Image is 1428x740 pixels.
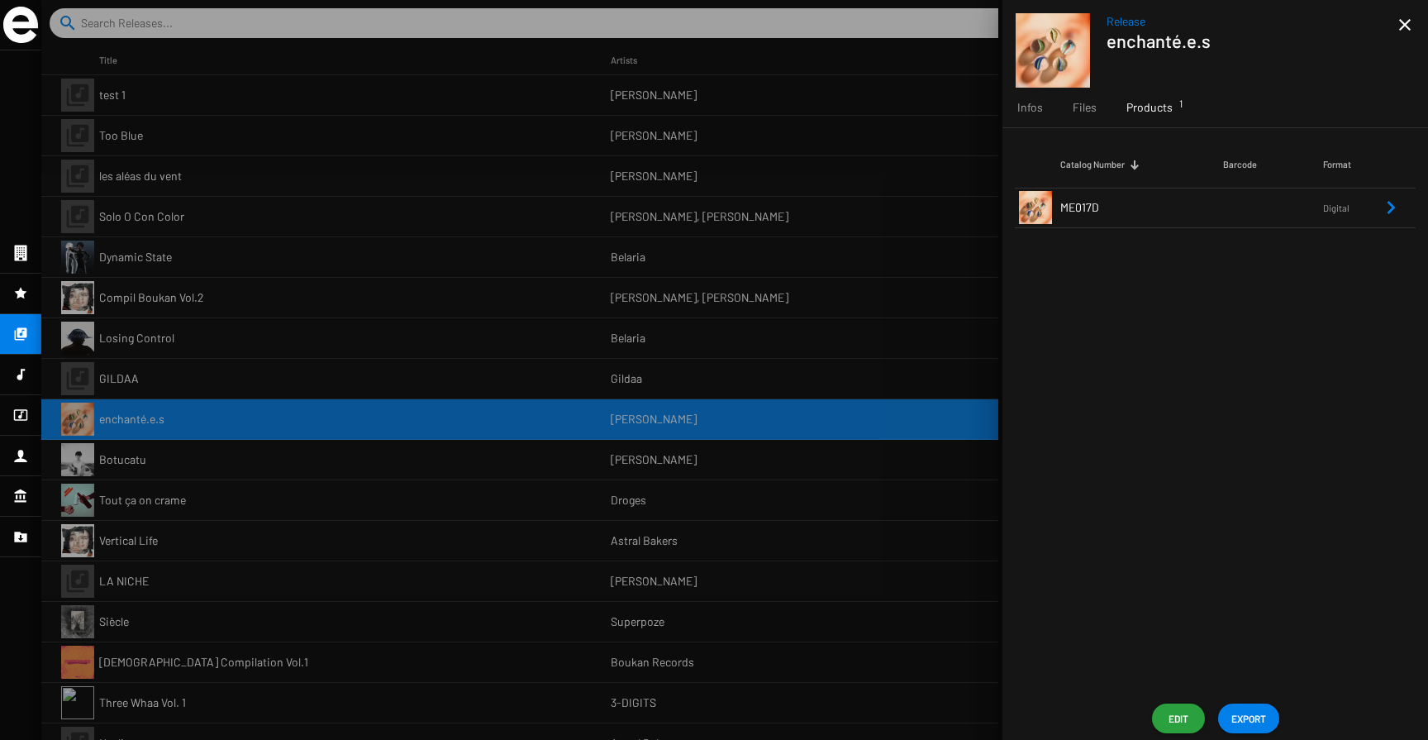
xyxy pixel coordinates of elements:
[1165,704,1192,733] span: Edit
[1060,156,1223,173] div: Catalog Number
[1381,198,1401,217] mat-icon: Remove Reference
[1060,200,1099,214] span: ME017D
[1152,704,1205,733] button: Edit
[1395,15,1415,35] mat-icon: close
[1017,99,1043,116] span: Infos
[3,7,38,43] img: grand-sigle.svg
[1323,203,1349,213] span: Digital
[1073,99,1097,116] span: Files
[1016,13,1090,88] img: enchante-e-s_artwork.jpeg
[1218,704,1279,733] button: EXPORT
[1323,156,1351,173] div: Format
[1107,13,1398,30] span: Release
[1107,30,1385,51] h1: enchanté.e.s
[1060,156,1125,173] div: Catalog Number
[1231,704,1266,733] span: EXPORT
[1223,156,1257,173] div: Barcode
[1019,191,1052,224] img: enchante-e-s_artwork.jpeg
[1323,156,1381,173] div: Format
[1223,156,1323,173] div: Barcode
[1126,99,1173,116] span: Products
